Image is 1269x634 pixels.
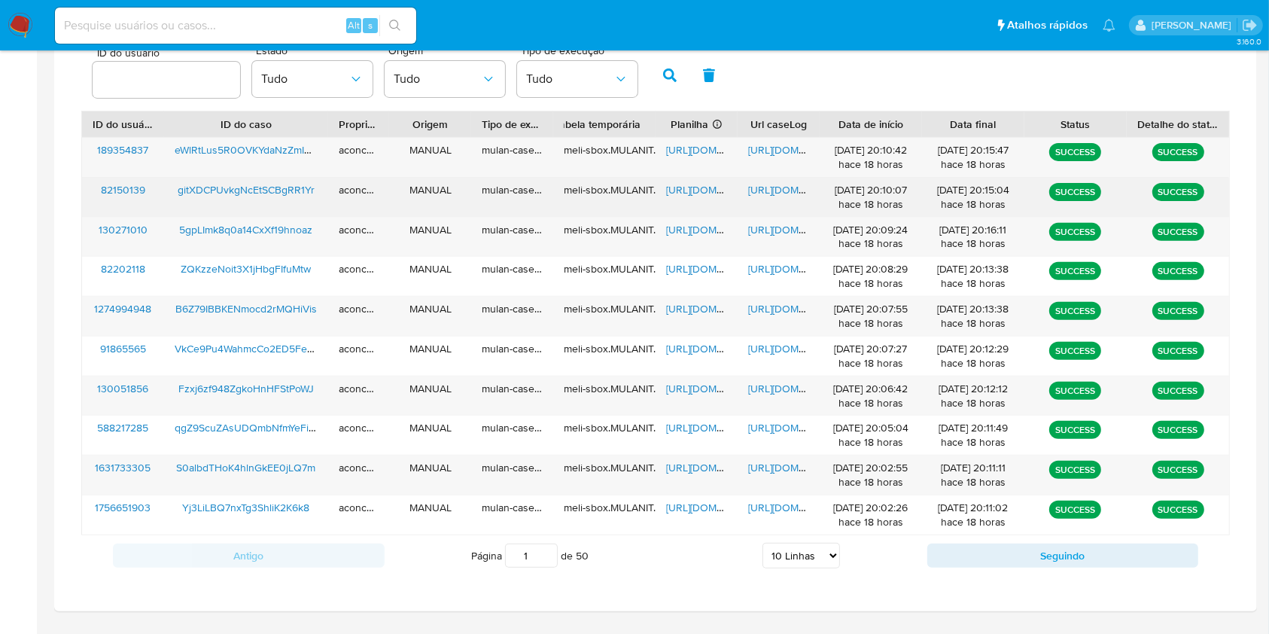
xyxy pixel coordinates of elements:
[348,18,360,32] span: Alt
[1103,19,1115,32] a: Notificações
[368,18,373,32] span: s
[1237,35,1261,47] span: 3.160.0
[1242,17,1258,33] a: Sair
[1007,17,1088,33] span: Atalhos rápidos
[1152,18,1237,32] p: ana.conceicao@mercadolivre.com
[55,16,416,35] input: Pesquise usuários ou casos...
[379,15,410,36] button: search-icon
